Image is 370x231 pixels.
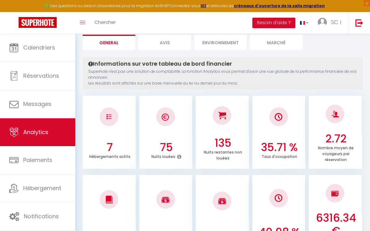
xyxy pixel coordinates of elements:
[23,72,59,80] span: Réservations
[23,128,48,136] span: Analytics
[138,35,191,50] li: Avis
[262,153,297,159] p: Taux d'occupation
[311,132,360,145] h3: 2.72
[142,141,191,154] h3: 75
[201,3,206,8] a: ICI
[331,190,339,197] img: NO IMAGE
[83,35,135,50] li: General
[313,12,349,34] a: ... SC I
[88,60,357,67] h4: Informations sur votre tableau de bord financier
[151,153,175,159] p: Nuits louées
[234,3,325,8] a: créneaux d'ouverture de la salle migration
[194,35,247,50] li: Environnement
[275,194,282,202] img: NO IMAGE
[5,2,24,21] button: Ouvrir le widget de chat LiveChat
[255,141,304,154] h3: 35.71 %
[318,18,327,27] img: ...
[23,100,51,108] span: Messages
[107,114,111,119] img: NO IMAGE
[23,184,61,192] span: Hébergement
[204,148,242,161] p: Nuits restantes non louées
[90,12,120,34] a: Chercher
[318,144,354,162] p: Nombre moyen de voyageurs par réservation
[89,153,130,159] p: Hébergements actifs
[252,18,295,28] button: Besoin d'aide ?
[23,156,52,164] span: Paiements
[24,212,59,220] span: Notifications
[85,141,134,154] h3: 7
[198,137,247,150] h3: 135
[331,18,341,26] span: SC I
[94,19,116,25] span: Chercher
[88,69,357,86] p: Superhote n'est pas une solution de comptabilité. La fonction Analytics vous permet d'avoir une v...
[250,35,303,50] li: Marché
[19,17,57,28] img: Super Booking
[23,44,55,51] span: Calendriers
[355,19,363,27] img: logout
